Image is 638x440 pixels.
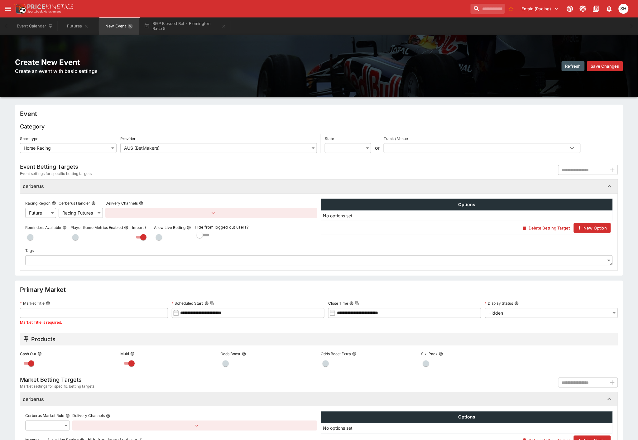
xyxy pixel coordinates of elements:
img: PriceKinetics Logo [14,2,26,15]
p: Cerberus Handler [59,201,90,206]
h4: Primary Market [20,286,66,294]
th: Options [321,199,613,210]
button: Copy To Clipboard [210,301,214,306]
td: No options set [321,210,613,221]
p: Reminders Available [25,225,61,230]
button: Cerberus Market Rule [65,414,70,418]
img: Sportsbook Management [27,10,61,13]
span: Market settings for specific betting targets [20,383,94,389]
button: New Event [99,17,139,35]
div: Horse Racing [20,143,117,153]
h6: Create an event with basic settings [15,67,317,75]
p: Hide from logged out users? [195,225,317,230]
button: Odds Boost Extra [352,352,357,356]
h5: Products [31,336,55,343]
p: Delivery Channels [72,413,105,418]
img: PriceKinetics [27,4,74,9]
div: or [375,144,380,152]
div: Scott Hunt [619,4,629,14]
button: Documentation [591,3,602,14]
h2: Create New Event [15,57,317,67]
div: Future [25,208,56,218]
button: Connected to PK [564,3,576,14]
div: Racing Futures [59,208,103,218]
span: Market Title is required. [20,320,62,325]
button: Display Status [515,301,519,306]
label: Provider [120,134,317,143]
h5: Category [20,123,45,130]
button: Reminders Available [62,225,67,230]
p: Tags [25,248,34,253]
p: Cash Out [20,351,36,356]
button: Toggle light/dark mode [578,3,589,14]
h6: cerberus [23,183,44,190]
button: Delivery Channels [106,414,110,418]
button: New Option [574,223,611,233]
h5: Market Betting Targets [20,376,94,383]
button: Scheduled StartCopy To Clipboard [204,301,209,306]
button: Player Game Metrics Enabled [124,225,128,230]
button: Scott Hunt [617,2,631,16]
span: Event settings for specific betting targets [20,171,92,177]
button: Select Tenant [518,4,563,14]
h5: Event Betting Targets [20,163,92,170]
label: State [325,134,371,143]
button: Cash Out [37,352,42,356]
p: Racing Region [25,201,50,206]
p: Import [132,225,144,230]
th: Options [321,412,613,423]
input: search [471,4,505,14]
p: Close Time [328,301,348,306]
button: Refresh [562,61,585,71]
button: Multi [130,352,135,356]
button: No Bookmarks [506,4,516,14]
button: Odds Boost [242,352,246,356]
button: Event Calendar [13,17,57,35]
button: Delivery Channels [139,201,143,205]
button: Copy To Clipboard [355,301,359,306]
button: Futures [58,17,98,35]
h4: Event [20,110,37,118]
button: Notifications [604,3,615,14]
p: Display Status [485,301,513,306]
button: open drawer [2,3,14,14]
button: Cerberus Handler [91,201,96,205]
h6: cerberus [23,396,44,403]
label: Sport type [20,134,117,143]
button: BGP Blessed Bet - Flemington Race 5 [140,17,230,35]
p: Multi [120,351,129,356]
div: AUS (BetMakers) [120,143,317,153]
button: Import [145,225,149,230]
p: Market Title [20,301,45,306]
button: Allow Live Betting [187,225,191,230]
div: Hidden [485,308,618,318]
button: Open [567,143,578,154]
button: Close TimeCopy To Clipboard [349,301,354,306]
p: Odds Boost [221,351,241,356]
button: Racing Region [52,201,56,205]
p: Scheduled Start [172,301,203,306]
p: Odds Boost Extra [321,351,351,356]
p: Six-Pack [421,351,438,356]
td: No options set [321,423,613,434]
p: Delivery Channels [105,201,138,206]
label: Track / Venue [384,134,581,143]
button: Save Changes [587,61,623,71]
button: Six-Pack [439,352,443,356]
p: Cerberus Market Rule [25,413,64,418]
p: Allow Live Betting [154,225,185,230]
p: Player Game Metrics Enabled [70,225,123,230]
button: Delete Betting Target [519,223,573,233]
button: Market Title [46,301,50,306]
